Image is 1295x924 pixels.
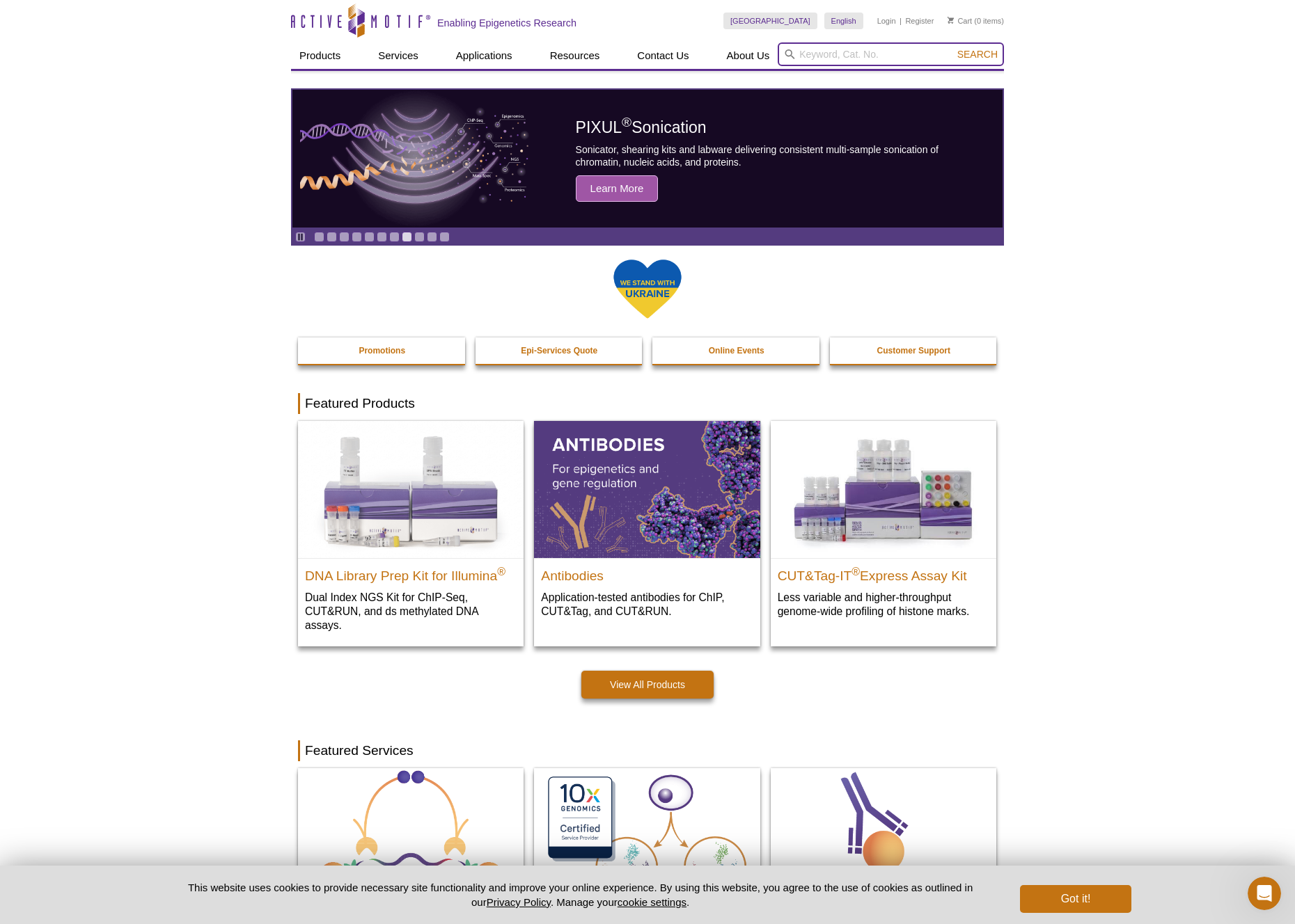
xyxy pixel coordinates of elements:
[534,768,760,906] img: Single-Cell Multiome Servicee
[576,175,659,202] span: Learn More
[948,16,972,26] a: Cart
[298,337,466,364] a: Promotions
[352,232,362,242] a: Go to slide 4
[1248,877,1281,910] iframe: Intercom live chat
[414,232,425,242] a: Go to slide 9
[298,740,997,761] h2: Featured Services
[778,562,989,583] h2: CUT&Tag-IT Express Assay Kit
[851,565,860,577] sup: ®
[370,42,427,69] a: Services
[298,421,524,557] img: DNA Library Prep Kit for Illumina
[402,232,412,242] a: Go to slide 8
[613,258,682,320] img: We Stand With Ukraine
[448,42,521,69] a: Applications
[576,118,707,136] span: PIXUL Sonication
[476,337,644,364] a: Epi-Services Quote
[497,565,505,577] sup: ®
[487,896,551,908] a: Privacy Policy
[389,232,400,242] a: Go to slide 7
[305,562,517,583] h2: DNA Library Prep Kit for Illumina
[305,590,517,632] p: Dual Index NGS Kit for ChIP-Seq, CUT&RUN, and ds methylated DNA assays.
[824,13,863,29] a: English
[339,232,350,242] a: Go to slide 3
[298,421,524,646] a: DNA Library Prep Kit for Illumina DNA Library Prep Kit for Illumina® Dual Index NGS Kit for ChIP-...
[521,346,597,356] strong: Epi-Services Quote
[622,115,631,130] sup: ®
[541,562,753,583] h2: Antibodies
[291,42,349,69] a: Products
[377,232,387,242] a: Go to slide 6
[359,346,405,356] strong: Promotions
[364,232,375,242] a: Go to slide 5
[629,42,697,69] a: Contact Us
[534,421,760,632] a: All Antibodies Antibodies Application-tested antibodies for ChIP, CUT&Tag, and CUT&RUN.
[439,232,450,242] a: Go to slide 11
[957,49,998,60] span: Search
[709,346,764,356] strong: Online Events
[652,337,821,364] a: Online Events
[953,48,1002,61] button: Search
[164,880,997,909] p: This website uses cookies to provide necessary site functionality and improve your online experie...
[576,143,971,168] p: Sonicator, shearing kits and labware delivering consistent multi-sample sonication of chromatin, ...
[877,346,950,356] strong: Customer Support
[830,337,998,364] a: Customer Support
[327,232,337,242] a: Go to slide 2
[542,42,609,69] a: Resources
[778,590,989,619] p: Less variable and higher-throughput genome-wide profiling of histone marks​.
[905,16,934,26] a: Register
[719,42,778,69] a: About Us
[581,671,714,699] a: View All Products
[314,232,324,242] a: Go to slide 1
[771,421,996,557] img: CUT&Tag-IT® Express Assay Kit
[295,232,306,242] a: Toggle autoplay
[877,16,896,26] a: Login
[292,90,1003,228] a: PIXUL sonication PIXUL®Sonication Sonicator, shearing kits and labware delivering consistent mult...
[427,232,437,242] a: Go to slide 10
[298,393,997,414] h2: Featured Products
[900,13,902,29] li: |
[723,13,817,29] a: [GEOGRAPHIC_DATA]
[771,421,996,632] a: CUT&Tag-IT® Express Assay Kit CUT&Tag-IT®Express Assay Kit Less variable and higher-throughput ge...
[1020,885,1131,913] button: Got it!
[541,590,753,619] p: Application-tested antibodies for ChIP, CUT&Tag, and CUT&RUN.
[948,17,954,24] img: Your Cart
[948,13,1004,29] li: (0 items)
[292,90,1003,228] article: PIXUL Sonication
[437,17,576,29] h2: Enabling Epigenetics Research
[298,768,524,906] img: Fixed ATAC-Seq Services
[534,421,760,557] img: All Antibodies
[771,768,996,905] img: TIP-ChIP Service
[778,42,1004,66] input: Keyword, Cat. No.
[300,89,530,228] img: PIXUL sonication
[618,896,686,908] button: cookie settings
